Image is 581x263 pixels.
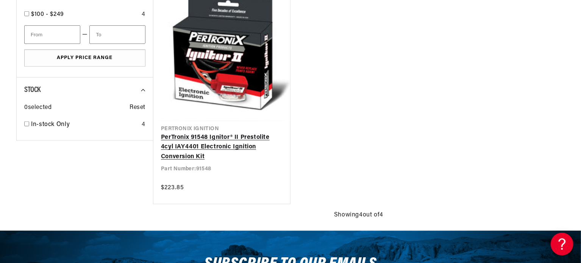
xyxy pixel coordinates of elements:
input: To [89,25,145,44]
span: Reset [130,103,145,113]
span: $100 - $249 [31,11,64,17]
a: PerTronix 91548 Ignitor® II Prestolite 4cyl IAY4401 Electronic Ignition Conversion Kit [161,133,283,162]
span: Stock [24,86,41,94]
span: Showing 4 out of 4 [334,210,383,220]
button: Apply Price Range [24,50,145,67]
span: — [82,30,88,40]
div: 4 [142,10,145,20]
input: From [24,25,80,44]
a: In-stock Only [31,120,139,130]
div: 4 [142,120,145,130]
span: 0 selected [24,103,52,113]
